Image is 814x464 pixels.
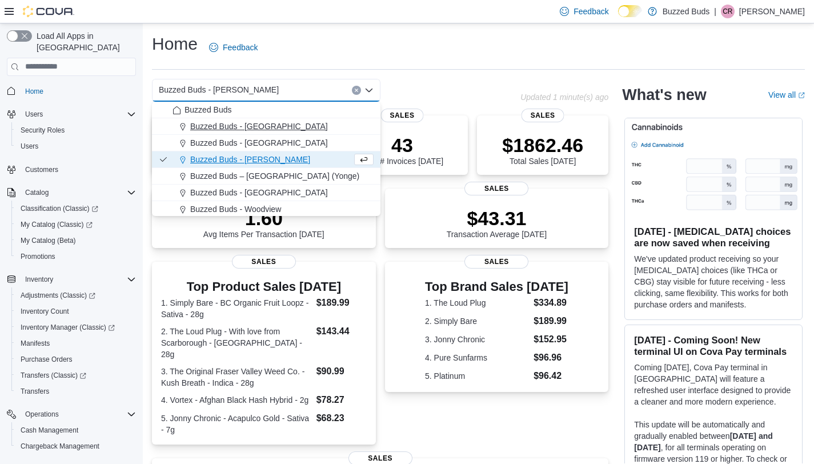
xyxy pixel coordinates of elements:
[425,280,568,294] h3: Top Brand Sales [DATE]
[25,188,49,197] span: Catalog
[25,87,43,96] span: Home
[714,5,716,18] p: |
[316,296,367,310] dd: $189.99
[425,370,529,382] dt: 5. Platinum
[316,411,367,425] dd: $68.23
[21,107,47,121] button: Users
[21,291,95,300] span: Adjustments (Classic)
[16,423,136,437] span: Cash Management
[16,369,136,382] span: Transfers (Classic)
[23,6,74,17] img: Cova
[534,296,568,310] dd: $334.89
[161,297,312,320] dt: 1. Simply Bare - BC Organic Fruit Loopz - Sativa - 28g
[203,207,324,230] p: 1.60
[152,118,380,135] button: Buzzed Buds - [GEOGRAPHIC_DATA]
[152,135,380,151] button: Buzzed Buds - [GEOGRAPHIC_DATA]
[768,90,805,99] a: View allExternal link
[381,109,424,122] span: Sales
[21,186,136,199] span: Catalog
[21,107,136,121] span: Users
[21,339,50,348] span: Manifests
[159,83,279,97] span: Buzzed Buds - [PERSON_NAME]
[21,252,55,261] span: Promotions
[21,387,49,396] span: Transfers
[16,123,136,137] span: Security Roles
[190,203,281,215] span: Buzzed Buds - Woodview
[11,383,141,399] button: Transfers
[11,351,141,367] button: Purchase Orders
[522,109,564,122] span: Sales
[16,234,81,247] a: My Catalog (Beta)
[721,5,735,18] div: Catherine Rowe
[11,217,141,233] a: My Catalog (Classic)
[21,407,63,421] button: Operations
[152,33,198,55] h1: Home
[2,271,141,287] button: Inventory
[502,134,583,157] p: $1862.46
[21,142,38,151] span: Users
[21,162,136,177] span: Customers
[634,334,793,357] h3: [DATE] - Coming Soon! New terminal UI on Cova Pay terminals
[16,202,103,215] a: Classification (Classic)
[21,273,58,286] button: Inventory
[447,207,547,239] div: Transaction Average [DATE]
[16,289,136,302] span: Adjustments (Classic)
[11,233,141,249] button: My Catalog (Beta)
[152,102,380,118] button: Buzzed Buds
[16,353,77,366] a: Purchase Orders
[190,154,310,165] span: Buzzed Buds - [PERSON_NAME]
[152,151,380,168] button: Buzzed Buds - [PERSON_NAME]
[11,249,141,265] button: Promotions
[534,369,568,383] dd: $96.42
[634,226,793,249] h3: [DATE] - [MEDICAL_DATA] choices are now saved when receiving
[2,161,141,178] button: Customers
[190,170,359,182] span: Buzzed Buds – [GEOGRAPHIC_DATA] (Yonge)
[739,5,805,18] p: [PERSON_NAME]
[16,423,83,437] a: Cash Management
[16,202,136,215] span: Classification (Classic)
[11,438,141,454] button: Chargeback Management
[16,234,136,247] span: My Catalog (Beta)
[2,185,141,201] button: Catalog
[2,83,141,99] button: Home
[425,334,529,345] dt: 3. Jonny Chronic
[425,352,529,363] dt: 4. Pure Sunfarms
[425,315,529,327] dt: 2. Simply Bare
[190,121,328,132] span: Buzzed Buds - [GEOGRAPHIC_DATA]
[16,321,119,334] a: Inventory Manager (Classic)
[190,137,328,149] span: Buzzed Buds - [GEOGRAPHIC_DATA]
[25,165,58,174] span: Customers
[534,314,568,328] dd: $189.99
[534,351,568,365] dd: $96.96
[21,426,78,435] span: Cash Management
[161,280,367,294] h3: Top Product Sales [DATE]
[361,134,443,166] div: Total # Invoices [DATE]
[21,163,63,177] a: Customers
[16,337,136,350] span: Manifests
[2,106,141,122] button: Users
[16,385,54,398] a: Transfers
[21,355,73,364] span: Purchase Orders
[634,253,793,310] p: We've updated product receiving so your [MEDICAL_DATA] choices (like THCa or CBG) stay visible fo...
[190,187,328,198] span: Buzzed Buds - [GEOGRAPHIC_DATA]
[161,326,312,360] dt: 2. The Loud Plug - With love from Scarborough - [GEOGRAPHIC_DATA] - 28g
[425,297,529,309] dt: 1. The Loud Plug
[16,439,104,453] a: Chargeback Management
[502,134,583,166] div: Total Sales [DATE]
[16,439,136,453] span: Chargeback Management
[723,5,732,18] span: CR
[25,275,53,284] span: Inventory
[361,134,443,157] p: 43
[364,86,374,95] button: Close list of options
[16,139,43,153] a: Users
[25,110,43,119] span: Users
[16,250,60,263] a: Promotions
[316,325,367,338] dd: $143.44
[11,122,141,138] button: Security Roles
[21,273,136,286] span: Inventory
[16,250,136,263] span: Promotions
[21,186,53,199] button: Catalog
[16,218,136,231] span: My Catalog (Classic)
[32,30,136,53] span: Load All Apps in [GEOGRAPHIC_DATA]
[152,185,380,201] button: Buzzed Buds - [GEOGRAPHIC_DATA]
